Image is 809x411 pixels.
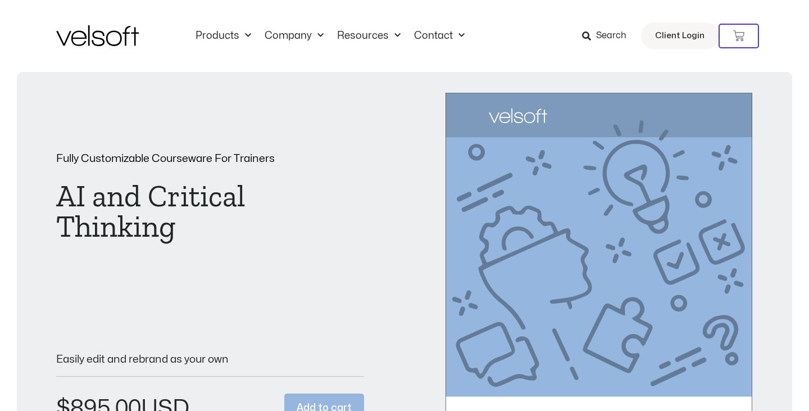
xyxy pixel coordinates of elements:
[189,30,258,42] a: ProductsMenu Toggle
[258,30,330,42] a: CompanyMenu Toggle
[407,30,471,42] a: ContactMenu Toggle
[596,29,626,43] span: Search
[56,181,364,242] h1: AI and Critical Thinking
[189,30,471,42] nav: Menu
[56,354,364,365] p: Easily edit and rebrand as your own
[582,26,634,46] a: Search
[655,29,705,43] span: Client Login
[56,153,364,164] p: Fully Customizable Courseware For Trainers
[330,30,407,42] a: ResourcesMenu Toggle
[641,22,719,49] a: Client Login
[56,25,139,46] img: Velsoft Training Materials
